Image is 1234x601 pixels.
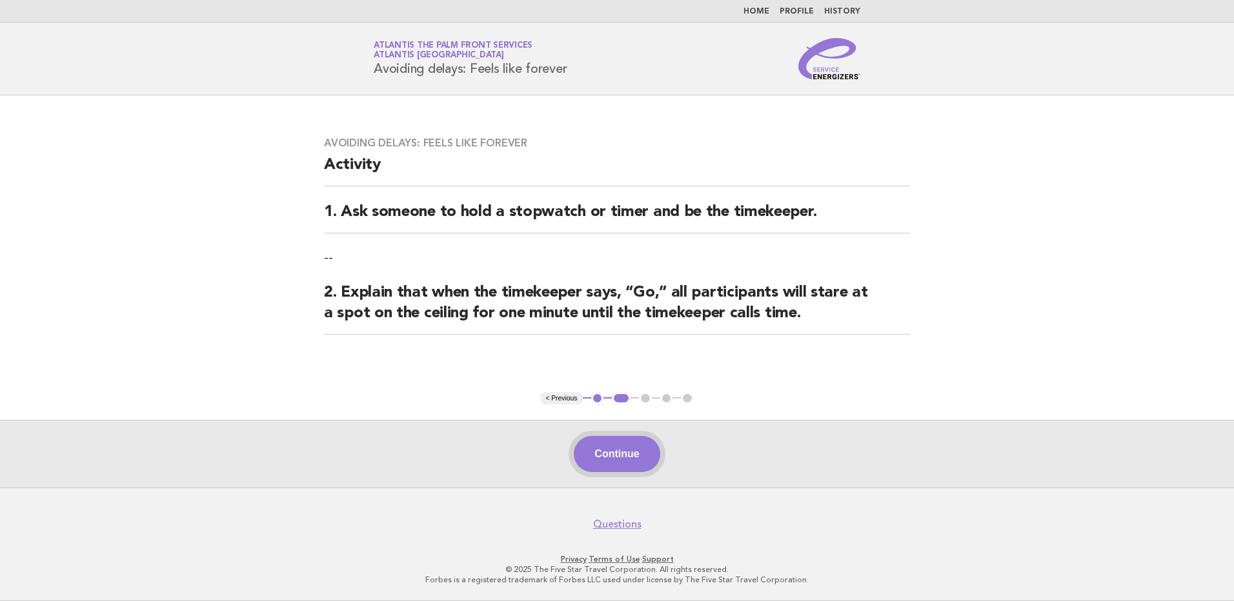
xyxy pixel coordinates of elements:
h2: 2. Explain that when the timekeeper says, “Go,” all participants will stare at a spot on the ceil... [324,282,910,335]
a: Profile [780,8,814,15]
h2: 1. Ask someone to hold a stopwatch or timer and be the timekeeper. [324,202,910,233]
button: 1 [591,392,604,405]
a: Atlantis The Palm Front ServicesAtlantis [GEOGRAPHIC_DATA] [374,41,532,59]
h3: Avoiding delays: Feels like forever [324,137,910,150]
h2: Activity [324,155,910,186]
p: Forbes is a registered trademark of Forbes LLC used under license by The Five Star Travel Corpora... [222,575,1012,585]
span: Atlantis [GEOGRAPHIC_DATA] [374,52,504,60]
a: Home [743,8,769,15]
button: Continue [574,436,660,472]
a: Questions [593,518,642,531]
a: Support [642,555,674,564]
a: Terms of Use [589,555,640,564]
p: · · [222,554,1012,564]
p: © 2025 The Five Star Travel Corporation. All rights reserved. [222,564,1012,575]
button: 2 [612,392,631,405]
a: Privacy [561,555,587,564]
a: History [824,8,860,15]
img: Service Energizers [798,38,860,79]
button: < Previous [540,392,582,405]
p: -- [324,249,910,267]
h1: Avoiding delays: Feels like forever [374,42,567,75]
